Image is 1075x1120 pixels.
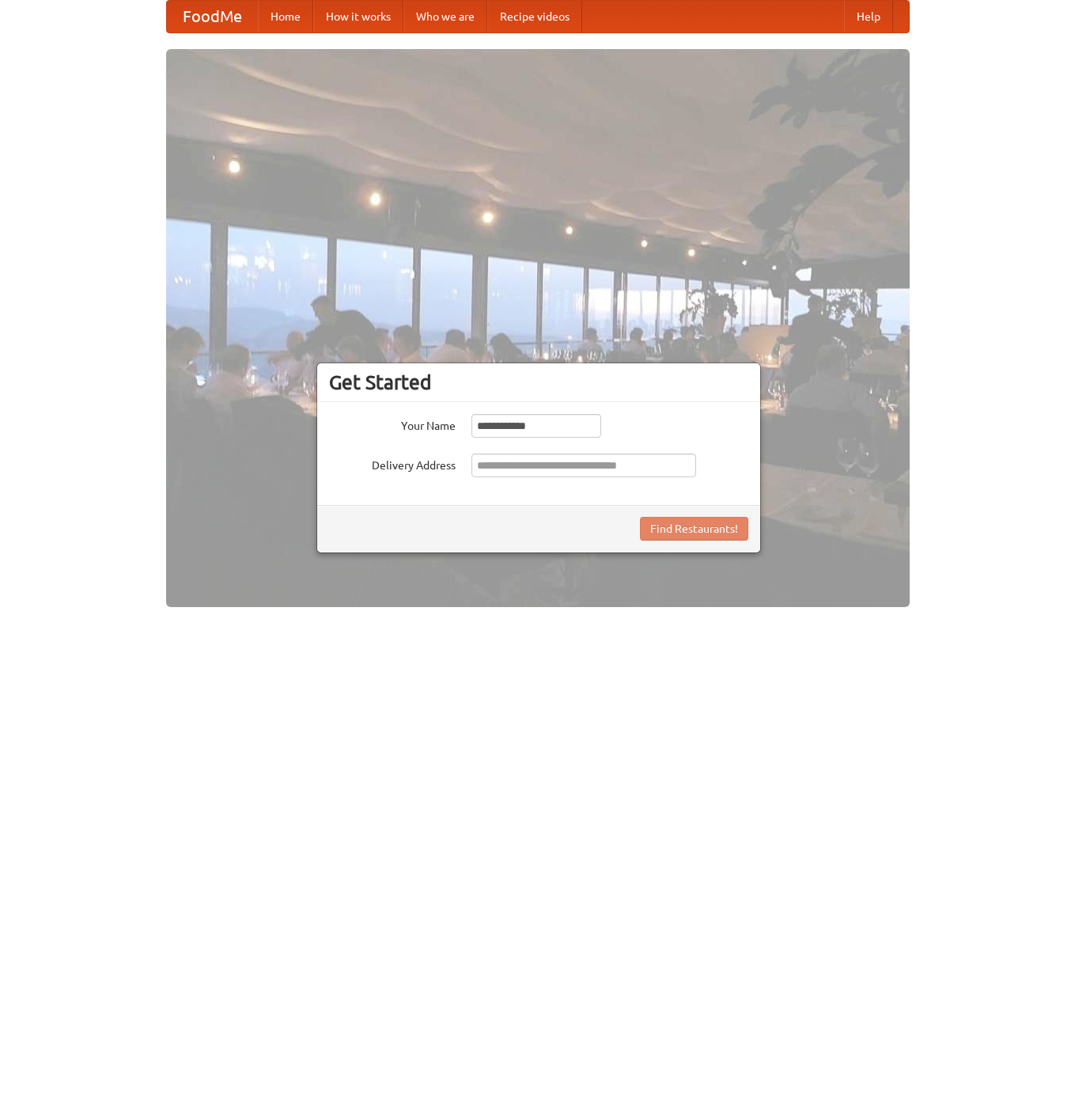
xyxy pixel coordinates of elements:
[167,1,258,32] a: FoodMe
[329,370,748,394] h3: Get Started
[258,1,313,32] a: Home
[844,1,893,32] a: Help
[329,454,456,473] label: Delivery Address
[403,1,487,32] a: Who we are
[640,517,748,541] button: Find Restaurants!
[329,414,456,434] label: Your Name
[487,1,582,32] a: Recipe videos
[313,1,403,32] a: How it works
